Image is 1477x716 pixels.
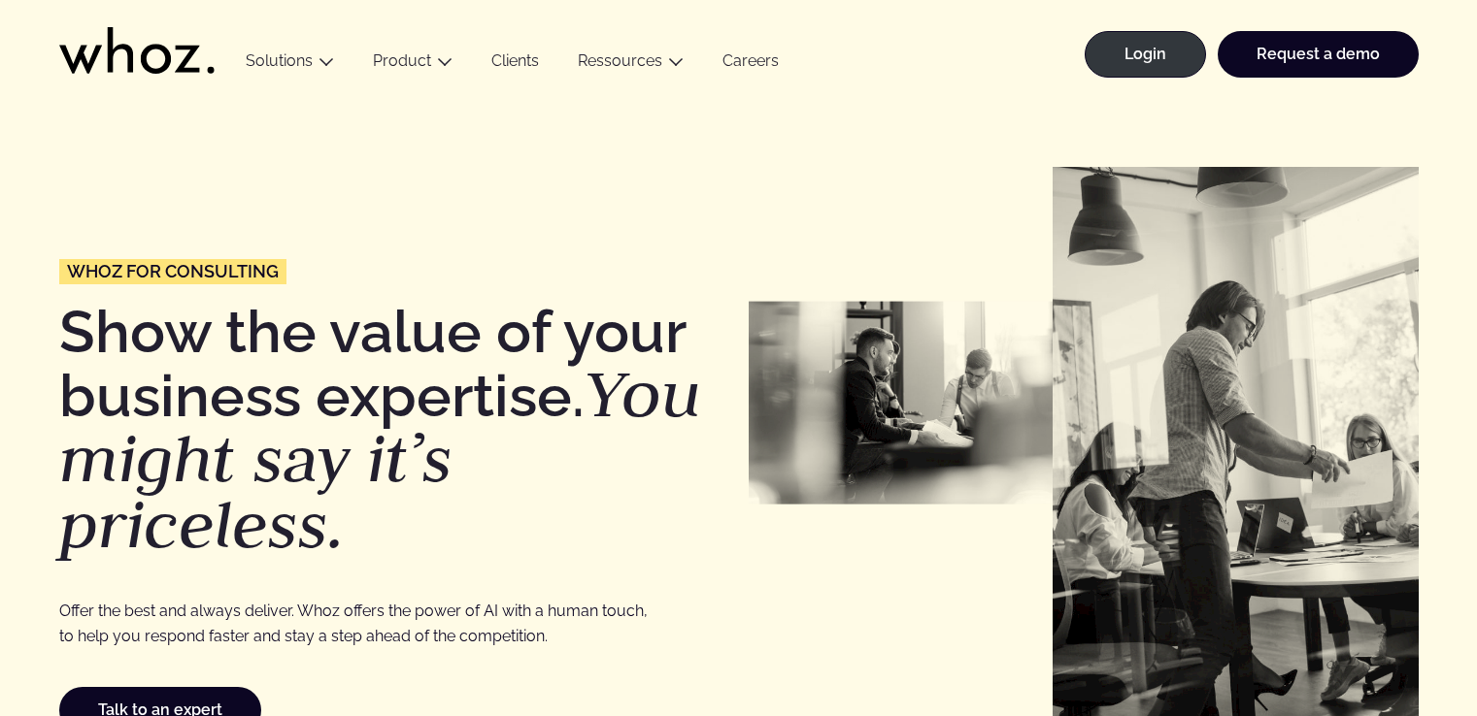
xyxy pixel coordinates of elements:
[67,263,279,280] span: Whoz for Consulting
[558,51,703,78] button: Ressources
[703,51,798,78] a: Careers
[59,350,701,567] em: You might say it’s priceless.
[59,303,729,558] h1: Show the value of your business expertise.
[353,51,472,78] button: Product
[226,51,353,78] button: Solutions
[59,599,662,648] p: Offer the best and always deliver. Whoz offers the power of AI with a human touch, to help you re...
[1218,31,1419,78] a: Request a demo
[1085,31,1206,78] a: Login
[373,51,431,70] a: Product
[578,51,662,70] a: Ressources
[472,51,558,78] a: Clients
